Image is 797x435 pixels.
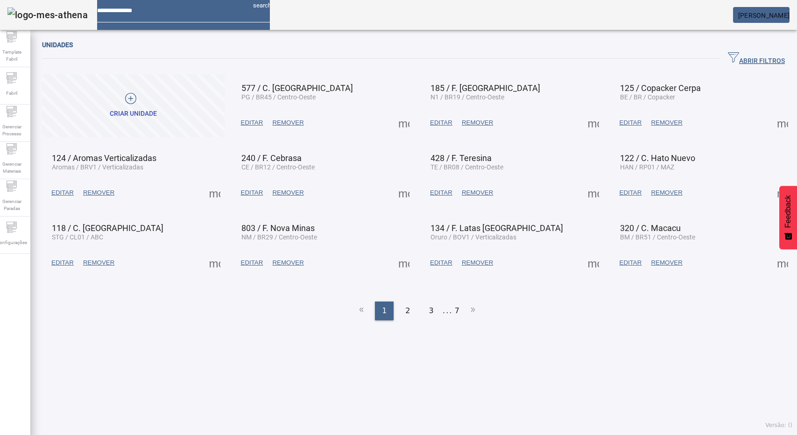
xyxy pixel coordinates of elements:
[47,184,78,201] button: EDITAR
[620,83,701,93] span: 125 / Copacker Cerpa
[405,305,410,316] span: 2
[651,188,682,197] span: REMOVER
[241,153,302,163] span: 240 / F. Cebrasa
[52,223,163,233] span: 118 / C. [GEOGRAPHIC_DATA]
[42,74,225,137] button: Criar unidade
[52,233,103,241] span: STG / CL01 / ABC
[615,254,647,271] button: EDITAR
[425,184,457,201] button: EDITAR
[765,422,792,428] span: Versão: ()
[430,153,492,163] span: 428 / F. Teresina
[78,254,119,271] button: REMOVER
[430,223,563,233] span: 134 / F. Latas [GEOGRAPHIC_DATA]
[241,233,317,241] span: NM / BR29 / Centro-Oeste
[620,153,695,163] span: 122 / C. Hato Nuevo
[272,188,303,197] span: REMOVER
[51,258,74,267] span: EDITAR
[206,254,223,271] button: Mais
[620,188,642,197] span: EDITAR
[462,188,493,197] span: REMOVER
[462,258,493,267] span: REMOVER
[620,118,642,127] span: EDITAR
[83,258,114,267] span: REMOVER
[110,109,157,119] div: Criar unidade
[430,188,452,197] span: EDITAR
[241,188,263,197] span: EDITAR
[784,195,792,228] span: Feedback
[443,302,452,320] li: ...
[585,254,602,271] button: Mais
[51,188,74,197] span: EDITAR
[78,184,119,201] button: REMOVER
[395,184,412,201] button: Mais
[615,184,647,201] button: EDITAR
[457,254,498,271] button: REMOVER
[585,184,602,201] button: Mais
[620,233,695,241] span: BM / BR51 / Centro-Oeste
[7,7,88,22] img: logo-mes-athena
[42,41,73,49] span: Unidades
[457,114,498,131] button: REMOVER
[241,118,263,127] span: EDITAR
[241,163,315,171] span: CE / BR12 / Centro-Oeste
[272,258,303,267] span: REMOVER
[241,83,353,93] span: 577 / C. [GEOGRAPHIC_DATA]
[3,87,20,99] span: Fabril
[395,114,412,131] button: Mais
[425,254,457,271] button: EDITAR
[241,223,315,233] span: 803 / F. Nova Minas
[241,258,263,267] span: EDITAR
[455,302,459,320] li: 7
[651,258,682,267] span: REMOVER
[774,114,791,131] button: Mais
[83,188,114,197] span: REMOVER
[646,114,687,131] button: REMOVER
[779,186,797,249] button: Feedback - Mostrar pesquisa
[585,114,602,131] button: Mais
[272,118,303,127] span: REMOVER
[236,254,268,271] button: EDITAR
[738,12,790,19] span: [PERSON_NAME]
[430,118,452,127] span: EDITAR
[236,114,268,131] button: EDITAR
[52,153,156,163] span: 124 / Aromas Verticalizadas
[429,305,434,316] span: 3
[430,163,503,171] span: TE / BR08 / Centro-Oeste
[430,93,504,101] span: N1 / BR19 / Centro-Oeste
[774,254,791,271] button: Mais
[268,114,308,131] button: REMOVER
[615,114,647,131] button: EDITAR
[52,163,143,171] span: Aromas / BRV1 / Verticalizadas
[395,254,412,271] button: Mais
[430,83,540,93] span: 185 / F. [GEOGRAPHIC_DATA]
[430,233,516,241] span: Oruro / BOV1 / Verticalizadas
[646,254,687,271] button: REMOVER
[620,163,674,171] span: HAN / RP01 / MAZ
[651,118,682,127] span: REMOVER
[620,258,642,267] span: EDITAR
[241,93,316,101] span: PG / BR45 / Centro-Oeste
[268,184,308,201] button: REMOVER
[774,184,791,201] button: Mais
[425,114,457,131] button: EDITAR
[620,93,675,101] span: BE / BR / Copacker
[47,254,78,271] button: EDITAR
[620,223,681,233] span: 320 / C. Macacu
[430,258,452,267] span: EDITAR
[236,184,268,201] button: EDITAR
[720,50,792,67] button: ABRIR FILTROS
[728,52,785,66] span: ABRIR FILTROS
[646,184,687,201] button: REMOVER
[457,184,498,201] button: REMOVER
[206,184,223,201] button: Mais
[268,254,308,271] button: REMOVER
[462,118,493,127] span: REMOVER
